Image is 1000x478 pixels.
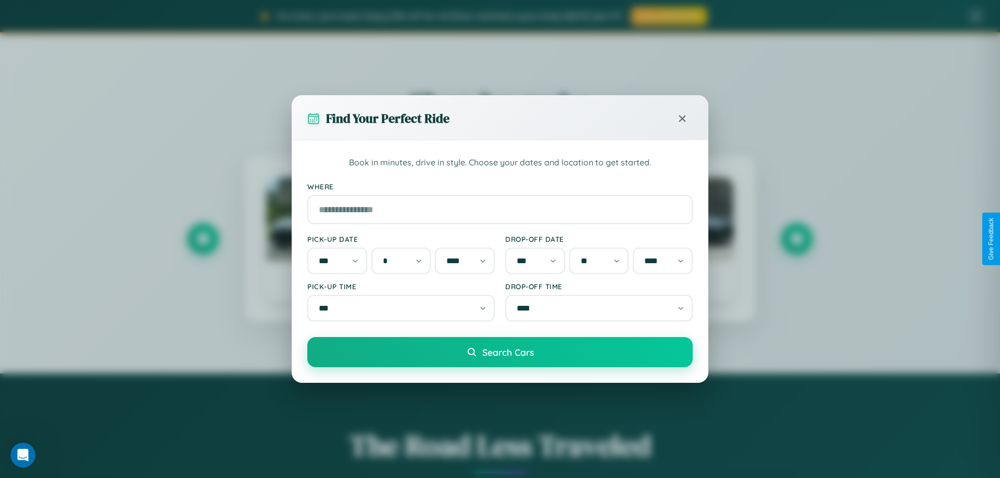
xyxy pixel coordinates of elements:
[307,182,693,191] label: Where
[307,282,495,291] label: Pick-up Time
[307,337,693,367] button: Search Cars
[307,156,693,170] p: Book in minutes, drive in style. Choose your dates and location to get started.
[505,282,693,291] label: Drop-off Time
[326,110,449,127] h3: Find Your Perfect Ride
[482,346,534,358] span: Search Cars
[505,235,693,243] label: Drop-off Date
[307,235,495,243] label: Pick-up Date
